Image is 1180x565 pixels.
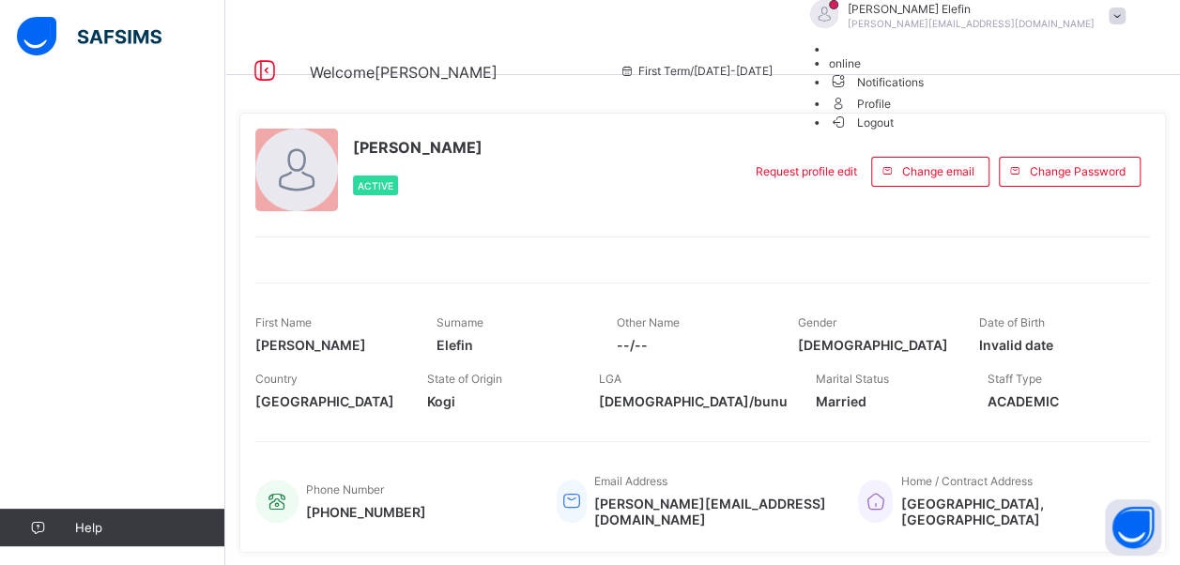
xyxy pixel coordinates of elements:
[306,482,384,496] span: Phone Number
[900,496,1131,527] span: [GEOGRAPHIC_DATA], [GEOGRAPHIC_DATA]
[75,520,224,535] span: Help
[798,337,951,353] span: [DEMOGRAPHIC_DATA]
[620,64,773,78] span: session/term information
[437,315,483,329] span: Surname
[829,114,1135,130] li: dropdown-list-item-buttom-7
[756,164,857,178] span: Request profile edit
[829,56,861,70] span: online
[829,92,1135,114] li: dropdown-list-item-text-4
[988,372,1042,386] span: Staff Type
[594,474,667,488] span: Email Address
[816,372,889,386] span: Marital Status
[829,113,894,132] span: Logout
[255,315,312,329] span: First Name
[848,18,1095,29] span: [PERSON_NAME][EMAIL_ADDRESS][DOMAIN_NAME]
[617,315,680,329] span: Other Name
[255,372,298,386] span: Country
[255,393,399,409] span: [GEOGRAPHIC_DATA]
[599,393,788,409] span: [DEMOGRAPHIC_DATA]/bunu
[816,393,959,409] span: Married
[437,337,590,353] span: Elefin
[427,393,571,409] span: Kogi
[617,337,770,353] span: --/--
[427,372,502,386] span: State of Origin
[829,70,1135,92] li: dropdown-list-item-text-3
[829,70,1135,92] span: Notifications
[17,17,161,56] img: safsims
[978,337,1131,353] span: Invalid date
[594,496,830,527] span: [PERSON_NAME][EMAIL_ADDRESS][DOMAIN_NAME]
[310,63,498,82] span: Welcome [PERSON_NAME]
[798,315,836,329] span: Gender
[829,92,1135,114] span: Profile
[306,504,426,520] span: [PHONE_NUMBER]
[255,337,408,353] span: [PERSON_NAME]
[353,138,483,157] span: [PERSON_NAME]
[358,180,393,191] span: Active
[1030,164,1126,178] span: Change Password
[829,56,1135,70] li: dropdown-list-item-null-2
[988,393,1131,409] span: ACADEMIC
[1105,499,1161,556] button: Open asap
[978,315,1044,329] span: Date of Birth
[829,42,1135,56] li: dropdown-list-item-null-0
[599,372,621,386] span: LGA
[902,164,974,178] span: Change email
[900,474,1032,488] span: Home / Contract Address
[848,2,1095,16] span: [PERSON_NAME] Elefin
